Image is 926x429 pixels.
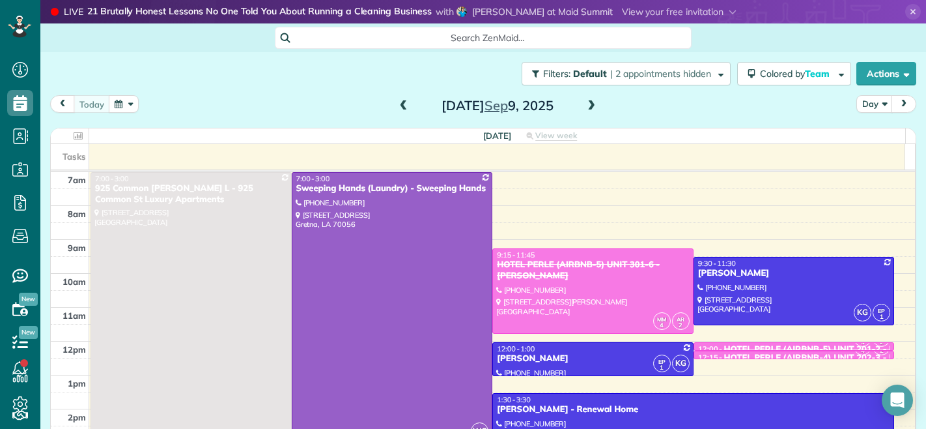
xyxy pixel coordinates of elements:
span: MM [657,316,666,323]
span: 12:00 - 1:00 [497,344,535,353]
span: 9:30 - 11:30 [698,259,736,268]
span: 7:00 - 3:00 [95,174,129,183]
img: angela-brown-4d683074ae0fcca95727484455e3f3202927d5098cd1ff65ad77dadb9e4011d8.jpg [456,7,467,17]
small: 2 [873,345,890,357]
span: 1pm [68,378,86,389]
span: Default [573,68,608,80]
small: 1 [873,311,890,323]
small: 2 [673,319,689,332]
span: KG [854,304,871,321]
span: | 2 appointments hidden [610,68,711,80]
span: 10am [63,276,86,287]
span: 1:30 - 3:30 [497,395,531,404]
div: 925 Common [PERSON_NAME] L - 925 Common St Luxury Apartments [94,183,288,205]
span: [PERSON_NAME] at Maid Summit [472,6,613,18]
small: 4 [854,345,871,357]
span: 9am [68,243,86,253]
small: 2 [873,336,890,349]
span: New [19,326,38,339]
div: Sweeping Hands (Laundry) - Sweeping Hands [296,183,489,194]
span: AR [677,316,684,323]
span: [DATE] [483,130,511,141]
span: 7am [68,175,86,185]
div: [PERSON_NAME] [496,353,690,364]
button: prev [50,95,75,113]
span: with [436,6,454,18]
button: Colored byTeam [737,62,851,85]
span: 11am [63,310,86,321]
span: 12pm [63,344,86,355]
span: KG [672,355,690,372]
span: View week [535,130,577,141]
span: Sep [484,97,508,113]
span: 7:00 - 3:00 [296,174,330,183]
span: Colored by [760,68,834,80]
button: Day [856,95,893,113]
div: Open Intercom Messenger [882,385,913,416]
span: 2pm [68,412,86,422]
span: Tasks [63,151,86,162]
div: [PERSON_NAME] - Renewal Home [496,404,890,415]
button: next [891,95,916,113]
button: Filters: Default | 2 appointments hidden [522,62,731,85]
small: 1 [654,362,670,374]
strong: 21 Brutally Honest Lessons No One Told You About Running a Cleaning Business [87,5,432,19]
span: 8am [68,209,86,219]
button: Actions [856,62,916,85]
div: [PERSON_NAME] [697,268,891,279]
span: EP [878,307,885,314]
small: 4 [854,336,871,349]
span: EP [658,358,666,365]
span: New [19,293,38,306]
small: 4 [654,319,670,332]
span: Filters: [543,68,570,80]
a: Filters: Default | 2 appointments hidden [515,62,731,85]
div: HOTEL PERLE (AIRBNB-5) UNIT 301-6 - [PERSON_NAME] [496,259,690,282]
span: Team [805,68,832,80]
h2: [DATE] 9, 2025 [416,98,579,113]
span: 9:15 - 11:45 [497,250,535,259]
button: today [74,95,110,113]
